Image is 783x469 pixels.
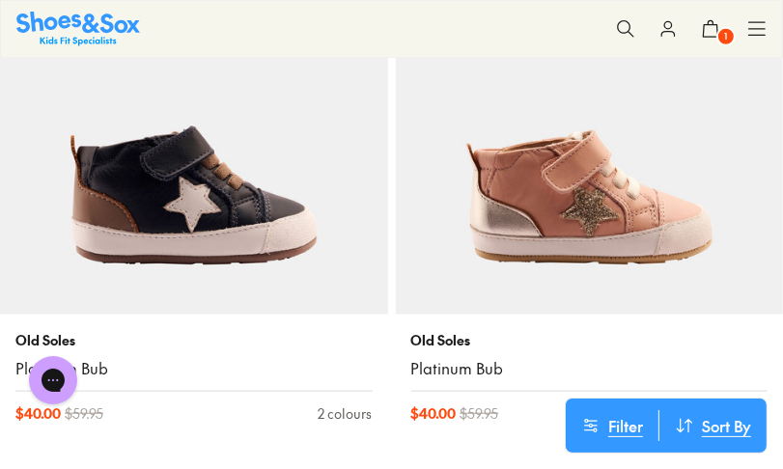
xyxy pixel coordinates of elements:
span: $ 40.00 [411,403,457,424]
span: $ 59.95 [65,403,103,424]
button: 1 [689,8,732,50]
p: Old Soles [15,330,373,350]
a: Platinum Bub [411,358,769,379]
span: $ 59.95 [461,403,499,424]
span: $ 40.00 [15,403,61,424]
span: 1 [716,27,736,46]
button: Sort By [659,410,767,441]
div: 2 colours [319,403,373,424]
a: Shoes & Sox [16,12,140,45]
iframe: Gorgias live chat messenger [19,349,87,411]
a: Platinum Bub [15,358,373,379]
p: Old Soles [411,330,769,350]
img: SNS_Logo_Responsive.svg [16,12,140,45]
span: Sort By [702,414,751,437]
button: Filter [566,410,658,441]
